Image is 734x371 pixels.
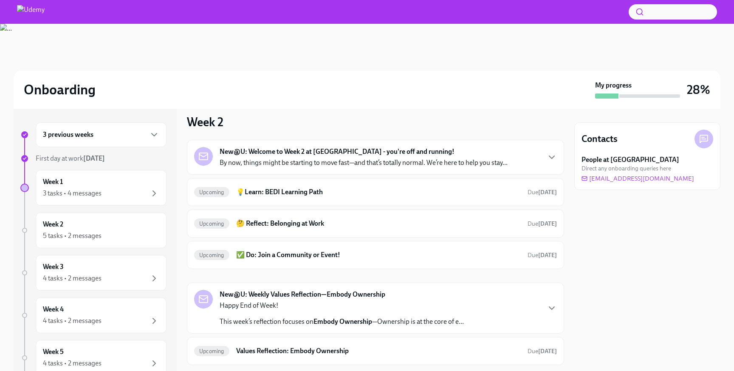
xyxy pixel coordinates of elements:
[20,170,167,206] a: Week 13 tasks • 4 messages
[43,177,63,187] h6: Week 1
[528,220,557,228] span: October 4th, 2025 10:00
[236,346,521,356] h6: Values Reflection: Embody Ownership
[528,252,557,259] span: Due
[43,189,102,198] div: 3 tasks • 4 messages
[194,344,557,358] a: UpcomingValues Reflection: Embody OwnershipDue[DATE]
[43,231,102,241] div: 5 tasks • 2 messages
[36,122,167,147] div: 3 previous weeks
[528,189,557,196] span: Due
[582,174,694,183] a: [EMAIL_ADDRESS][DOMAIN_NAME]
[194,248,557,262] a: Upcoming✅ Do: Join a Community or Event!Due[DATE]
[313,317,372,326] strong: Embody Ownership
[528,347,557,355] span: October 6th, 2025 10:00
[595,81,632,90] strong: My progress
[528,348,557,355] span: Due
[20,297,167,333] a: Week 44 tasks • 2 messages
[538,189,557,196] strong: [DATE]
[43,359,102,368] div: 4 tasks • 2 messages
[220,301,464,310] p: Happy End of Week!
[528,251,557,259] span: October 4th, 2025 10:00
[538,348,557,355] strong: [DATE]
[236,187,521,197] h6: 💡Learn: BEDI Learning Path
[43,305,64,314] h6: Week 4
[43,274,102,283] div: 4 tasks • 2 messages
[236,250,521,260] h6: ✅ Do: Join a Community or Event!
[36,154,105,162] span: First day at work
[43,220,63,229] h6: Week 2
[220,158,508,167] p: By now, things might be starting to move fast—and that’s totally normal. We’re here to help you s...
[20,154,167,163] a: First day at work[DATE]
[220,290,385,299] strong: New@U: Weekly Values Reflection—Embody Ownership
[538,252,557,259] strong: [DATE]
[220,147,455,156] strong: New@U: Welcome to Week 2 at [GEOGRAPHIC_DATA] - you're off and running!
[43,262,64,272] h6: Week 3
[17,5,45,19] img: Udemy
[20,255,167,291] a: Week 34 tasks • 2 messages
[236,219,521,228] h6: 🤔 Reflect: Belonging at Work
[43,347,64,357] h6: Week 5
[582,164,671,173] span: Direct any onboarding queries here
[43,130,93,139] h6: 3 previous weeks
[83,154,105,162] strong: [DATE]
[582,155,679,164] strong: People at [GEOGRAPHIC_DATA]
[194,221,229,227] span: Upcoming
[687,82,710,97] h3: 28%
[538,220,557,227] strong: [DATE]
[528,220,557,227] span: Due
[43,316,102,326] div: 4 tasks • 2 messages
[194,348,229,354] span: Upcoming
[20,212,167,248] a: Week 25 tasks • 2 messages
[220,317,464,326] p: This week’s reflection focuses on —Ownership is at the core of e...
[24,81,96,98] h2: Onboarding
[582,133,618,145] h4: Contacts
[194,189,229,195] span: Upcoming
[528,188,557,196] span: October 4th, 2025 10:00
[194,217,557,230] a: Upcoming🤔 Reflect: Belonging at WorkDue[DATE]
[187,114,223,130] h3: Week 2
[194,185,557,199] a: Upcoming💡Learn: BEDI Learning PathDue[DATE]
[194,252,229,258] span: Upcoming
